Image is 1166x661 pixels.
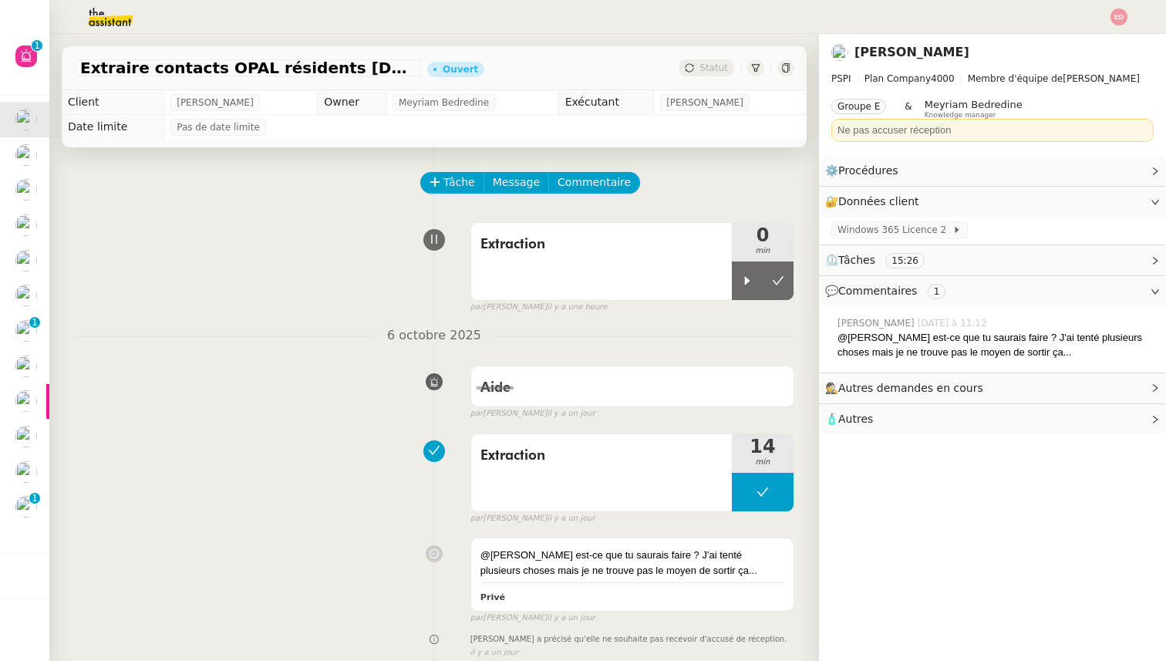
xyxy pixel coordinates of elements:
[32,317,38,331] p: 1
[470,512,484,525] span: par
[838,195,919,207] span: Données client
[928,284,946,299] nz-tag: 1
[443,174,475,191] span: Tâche
[732,245,794,258] span: min
[32,493,38,507] p: 1
[819,245,1166,275] div: ⏲️Tâches 15:26
[831,71,1154,86] span: [PERSON_NAME]
[547,512,595,525] span: il y a un jour
[15,214,37,236] img: users%2FWH1OB8fxGAgLOjAz1TtlPPgOcGL2%2Favatar%2F32e28291-4026-4208-b892-04f74488d877
[732,226,794,245] span: 0
[837,316,918,330] span: [PERSON_NAME]
[470,407,484,420] span: par
[470,646,518,659] span: il y a un jour
[838,164,898,177] span: Procédures
[547,407,595,420] span: il y a un jour
[62,115,164,140] td: Date limite
[15,461,37,483] img: users%2F0zQGGmvZECeMseaPawnreYAQQyS2%2Favatar%2Feddadf8a-b06f-4db9-91c4-adeed775bb0f
[480,233,723,256] span: Extraction
[831,44,848,61] img: users%2FJFLd9nv9Xedc5sw3Tv0uXAOtmPa2%2Favatar%2F614c234d-a034-4f22-a3a9-e3102a8b8590
[864,73,931,84] span: Plan Company
[480,381,511,395] span: Aide
[15,109,37,130] img: users%2FJFLd9nv9Xedc5sw3Tv0uXAOtmPa2%2Favatar%2F614c234d-a034-4f22-a3a9-e3102a8b8590
[854,45,969,59] a: [PERSON_NAME]
[15,390,37,412] img: users%2FxgWPCdJhSBeE5T1N2ZiossozSlm1%2Favatar%2F5b22230b-e380-461f-81e9-808a3aa6de32
[15,250,37,271] img: users%2Fa6PbEmLwvGXylUqKytRPpDpAx153%2Favatar%2Ffanny.png
[825,413,873,425] span: 🧴
[480,444,723,467] span: Extraction
[831,99,886,114] nz-tag: Groupe E
[558,174,631,191] span: Commentaire
[480,592,505,602] b: Privé
[420,172,484,194] button: Tâche
[32,40,42,51] nz-badge-sup: 1
[399,95,489,110] span: Meyriam Bedredine
[666,95,743,110] span: [PERSON_NAME]
[925,99,1023,119] app-user-label: Knowledge manager
[931,73,955,84] span: 4000
[968,73,1063,84] span: Membre d'équipe de
[470,301,608,314] small: [PERSON_NAME]
[732,437,794,456] span: 14
[375,325,494,346] span: 6 octobre 2025
[918,316,990,330] span: [DATE] à 11:12
[547,612,595,625] span: il y a un jour
[470,633,787,646] span: [PERSON_NAME] a précisé qu'elle ne souhaite pas recevoir d'accusé de réception.
[837,222,952,238] span: Windows 365 Licence 2
[699,62,728,73] span: Statut
[819,156,1166,186] div: ⚙️Procédures
[732,456,794,469] span: min
[548,172,640,194] button: Commentaire
[470,407,595,420] small: [PERSON_NAME]
[470,512,595,525] small: [PERSON_NAME]
[925,111,996,120] span: Knowledge manager
[825,382,990,394] span: 🕵️
[177,95,254,110] span: [PERSON_NAME]
[318,90,386,115] td: Owner
[1110,8,1127,25] img: svg
[470,612,484,625] span: par
[29,493,40,504] nz-badge-sup: 1
[905,99,912,119] span: &
[34,40,40,54] p: 1
[825,254,938,266] span: ⏲️
[15,356,37,377] img: users%2Fo4K84Ijfr6OOM0fa5Hz4riIOf4g2%2Favatar%2FChatGPT%20Image%201%20aou%CC%82t%202025%2C%2010_2...
[484,172,549,194] button: Message
[15,179,37,201] img: users%2Fo4K84Ijfr6OOM0fa5Hz4riIOf4g2%2Favatar%2FChatGPT%20Image%201%20aou%CC%82t%202025%2C%2010_2...
[885,253,925,268] nz-tag: 15:26
[837,330,1154,360] div: @[PERSON_NAME] est-ce que tu saurais faire ? J'ai tenté plusieurs choses mais je ne trouve pas le...
[819,276,1166,306] div: 💬Commentaires 1
[29,317,40,328] nz-badge-sup: 1
[15,496,37,518] img: users%2F0zQGGmvZECeMseaPawnreYAQQyS2%2Favatar%2Feddadf8a-b06f-4db9-91c4-adeed775bb0f
[15,144,37,166] img: users%2Fa6PbEmLwvGXylUqKytRPpDpAx153%2Favatar%2Ffanny.png
[470,612,595,625] small: [PERSON_NAME]
[925,99,1023,110] span: Meyriam Bedredine
[819,187,1166,217] div: 🔐Données client
[838,382,983,394] span: Autres demandes en cours
[547,301,607,314] span: il y a une heure
[819,373,1166,403] div: 🕵️Autres demandes en cours
[837,123,1147,138] div: Ne pas accuser réception
[443,65,478,74] div: Ouvert
[177,120,260,135] span: Pas de date limite
[15,426,37,447] img: users%2FNmPW3RcGagVdwlUj0SIRjiM8zA23%2Favatar%2Fb3e8f68e-88d8-429d-a2bd-00fb6f2d12db
[825,162,905,180] span: ⚙️
[558,90,654,115] td: Exécutant
[62,90,164,115] td: Client
[470,301,484,314] span: par
[825,285,952,297] span: 💬
[80,60,415,76] span: Extraire contacts OPAL résidents [DEMOGRAPHIC_DATA]
[480,548,784,578] div: @[PERSON_NAME] est-ce que tu saurais faire ? J'ai tenté plusieurs choses mais je ne trouve pas le...
[819,404,1166,434] div: 🧴Autres
[15,285,37,306] img: users%2Fa6PbEmLwvGXylUqKytRPpDpAx153%2Favatar%2Ffanny.png
[838,285,917,297] span: Commentaires
[825,193,925,211] span: 🔐
[493,174,540,191] span: Message
[15,320,37,342] img: users%2Fo4K84Ijfr6OOM0fa5Hz4riIOf4g2%2Favatar%2FChatGPT%20Image%201%20aou%CC%82t%202025%2C%2010_2...
[838,254,875,266] span: Tâches
[831,73,851,84] span: PSPI
[838,413,873,425] span: Autres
